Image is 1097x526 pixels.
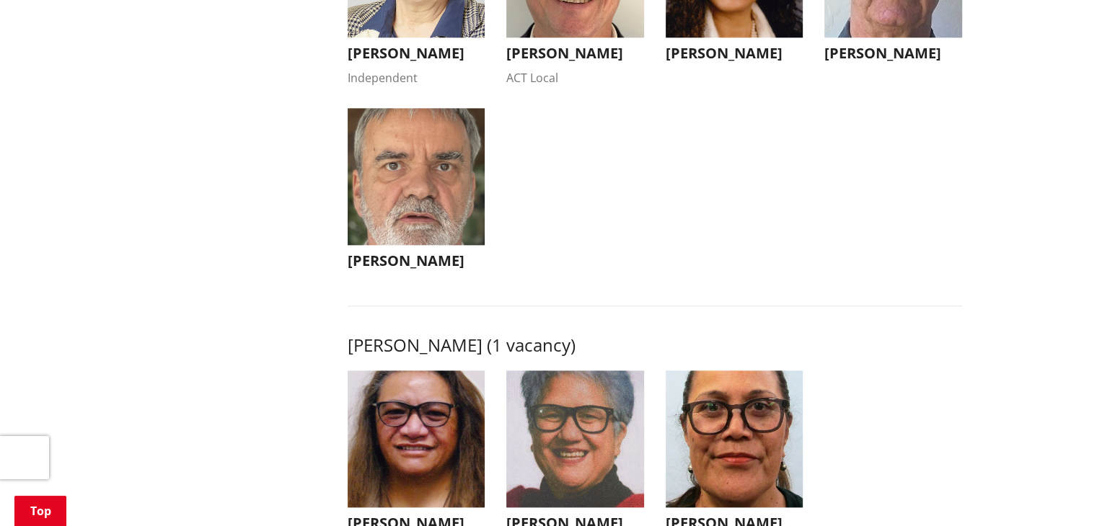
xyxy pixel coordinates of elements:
[506,69,644,86] div: ACT Local
[666,45,803,62] h3: [PERSON_NAME]
[348,108,485,246] img: WO-W-TW__MANSON_M__dkdhr
[348,69,485,86] div: Independent
[348,108,485,277] button: [PERSON_NAME]
[506,45,644,62] h3: [PERSON_NAME]
[348,252,485,269] h3: [PERSON_NAME]
[348,370,485,508] img: WO-W-RA__ELLIS_R__GmtMW
[824,45,962,62] h3: [PERSON_NAME]
[348,335,962,356] h3: [PERSON_NAME] (1 vacancy)
[506,370,644,508] img: WO-W-RA__POKERE-PHILLIPS_D__pS5sY
[348,45,485,62] h3: [PERSON_NAME]
[1031,465,1083,517] iframe: Messenger Launcher
[666,370,803,508] img: WO-W-RA__DIXON-HARRIS_E__sDJF2
[14,496,66,526] a: Top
